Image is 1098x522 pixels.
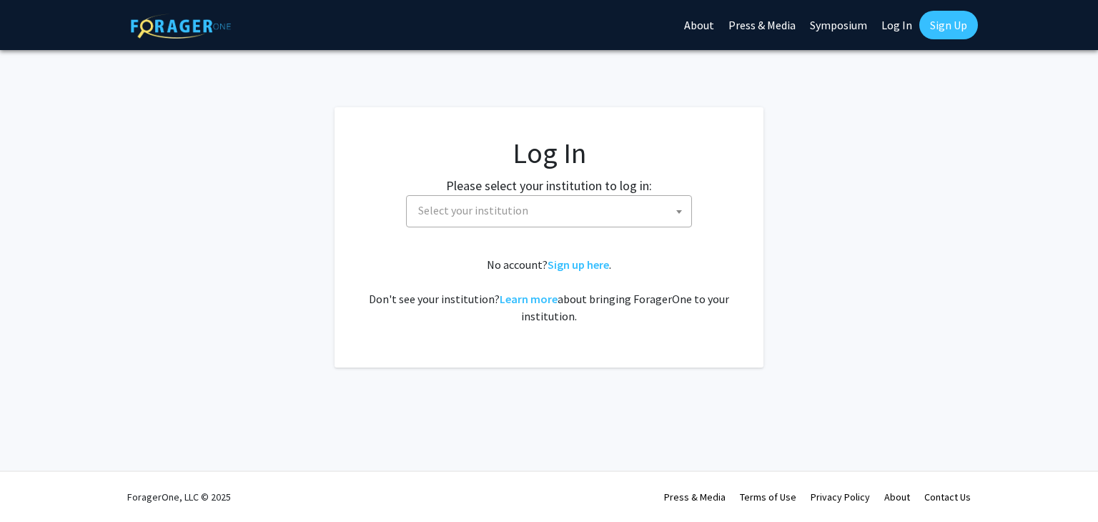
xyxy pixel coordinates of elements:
span: Select your institution [406,195,692,227]
div: No account? . Don't see your institution? about bringing ForagerOne to your institution. [363,256,735,325]
a: Learn more about bringing ForagerOne to your institution [500,292,558,306]
div: ForagerOne, LLC © 2025 [127,472,231,522]
a: Press & Media [664,491,726,503]
img: ForagerOne Logo [131,14,231,39]
span: Select your institution [412,196,691,225]
a: Contact Us [924,491,971,503]
label: Please select your institution to log in: [446,176,652,195]
a: Privacy Policy [811,491,870,503]
a: Terms of Use [740,491,796,503]
a: Sign Up [919,11,978,39]
span: Select your institution [418,203,528,217]
a: About [884,491,910,503]
h1: Log In [363,136,735,170]
a: Sign up here [548,257,609,272]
